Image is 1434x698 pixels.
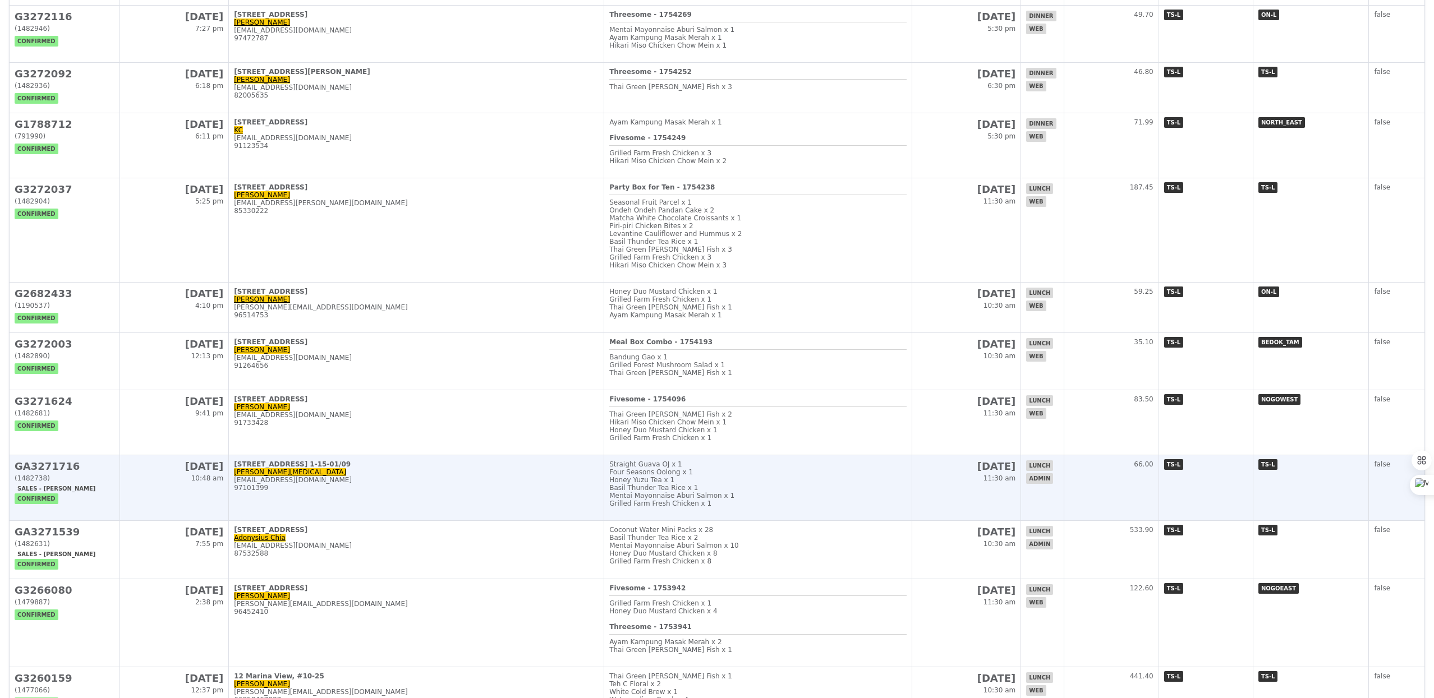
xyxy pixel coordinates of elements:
[15,460,114,472] h2: GA3271716
[1134,11,1153,19] span: 49.70
[609,253,711,261] span: Grilled Farm Fresh Chicken x 3
[15,82,114,90] div: (1482936)
[1258,459,1278,470] span: TS-L
[1026,288,1053,298] span: lunch
[125,672,223,684] h2: [DATE]
[15,395,114,407] h2: G3271624
[1134,288,1153,295] span: 59.25
[609,460,906,468] div: Straight Guava OJ x 1
[609,369,732,377] span: Thai Green [PERSON_NAME] Fish x 1
[917,526,1016,538] h2: [DATE]
[609,434,711,442] span: Grilled Farm Fresh Chicken x 1
[125,288,223,299] h2: [DATE]
[234,362,599,369] div: 91264656
[1258,117,1305,128] span: NORTH_EAST
[609,353,668,361] span: Bandung Gao x 1
[1258,67,1278,77] span: TS-L
[234,126,243,134] a: KC
[1374,672,1390,680] span: false
[1374,338,1390,346] span: false
[15,474,114,482] div: (1482738)
[15,549,98,560] span: Sales - [PERSON_NAME]
[1134,460,1153,468] span: 66.00
[917,68,1016,80] h2: [DATE]
[983,686,1015,694] span: 10:30 am
[917,11,1016,22] h2: [DATE]
[1258,394,1300,405] span: NOGOWEST
[609,607,718,615] span: Honey Duo Mustard Chicken x 4
[1258,337,1302,348] span: BEDOK_TAM
[1374,68,1390,76] span: false
[15,672,114,684] h2: G3260159
[234,526,599,534] div: [STREET_ADDRESS]
[234,207,599,215] div: 85330222
[15,584,114,596] h2: G3266080
[1026,584,1053,595] span: lunch
[1026,131,1046,142] span: web
[234,542,599,549] div: [EMAIL_ADDRESS][DOMAIN_NAME]
[1258,671,1278,682] span: TS-L
[917,118,1016,130] h2: [DATE]
[234,403,290,411] a: [PERSON_NAME]
[125,584,223,596] h2: [DATE]
[1134,68,1153,76] span: 46.80
[609,542,906,549] div: Mentai Mayonnaise Aburi Salmon x 10
[609,303,906,311] div: Thai Green [PERSON_NAME] Fish x 1
[609,549,906,557] div: Honey Duo Mustard Chicken x 8
[125,338,223,350] h2: [DATE]
[609,222,693,230] span: Piri‑piri Chicken Bites x 2
[983,352,1015,360] span: 10:30 am
[1164,286,1184,297] span: TS-L
[609,395,686,403] b: Fivesome - 1754096
[609,183,715,191] b: Party Box for Ten - 1754238
[191,686,223,694] span: 12:37 pm
[609,468,906,476] div: Four Seasons Oolong x 1
[15,93,58,104] span: confirmed
[1258,10,1279,20] span: ON-L
[234,549,599,557] div: 87532588
[1164,525,1184,535] span: TS-L
[15,609,58,620] span: confirmed
[234,303,599,311] div: [PERSON_NAME][EMAIL_ADDRESS][DOMAIN_NAME]
[1164,671,1184,682] span: TS-L
[1374,288,1390,295] span: false
[195,302,223,309] span: 4:10 pm
[917,584,1016,596] h2: [DATE]
[609,492,906,500] div: Mentai Mayonnaise Aburi Salmon x 1
[15,68,114,80] h2: G3272092
[125,183,223,195] h2: [DATE]
[609,118,906,126] div: Ayam Kampung Masak Merah x 1
[609,288,906,295] div: Honey Duo Mustard Chicken x 1
[609,418,727,426] span: Hikari Miso Chicken Chow Mein x 1
[234,91,599,99] div: 82005635
[609,311,906,319] div: Ayam Kampung Masak Merah x 1
[15,144,58,154] span: confirmed
[609,134,686,142] b: Fivesome - 1754249
[917,395,1016,407] h2: [DATE]
[609,214,741,222] span: Matcha White Chocolate Croissants x 1
[15,483,98,494] span: Sales - [PERSON_NAME]
[125,68,223,80] h2: [DATE]
[234,84,599,91] div: [EMAIL_ADDRESS][DOMAIN_NAME]
[1026,68,1056,78] span: dinner
[1374,11,1390,19] span: false
[15,36,58,47] span: confirmed
[15,132,114,140] div: (791990)
[1258,182,1278,193] span: TS-L
[609,34,721,41] span: Ayam Kampung Masak Merah x 1
[191,474,223,482] span: 10:48 am
[1258,583,1299,594] span: NOGOEAST
[609,410,732,418] span: Thai Green [PERSON_NAME] Fish x 2
[1130,672,1153,680] span: 441.40
[609,83,732,91] span: Thai Green [PERSON_NAME] Fish x 3
[15,183,114,195] h2: G3272037
[234,191,290,199] a: [PERSON_NAME]
[191,352,223,360] span: 12:13 pm
[917,338,1016,350] h2: [DATE]
[1026,473,1053,484] span: admin
[125,526,223,538] h2: [DATE]
[983,540,1015,548] span: 10:30 am
[983,598,1015,606] span: 11:30 am
[1130,183,1153,191] span: 187.45
[234,199,599,207] div: [EMAIL_ADDRESS][PERSON_NAME][DOMAIN_NAME]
